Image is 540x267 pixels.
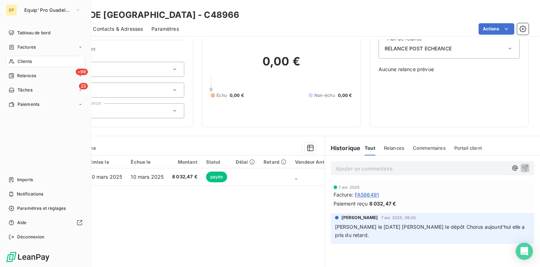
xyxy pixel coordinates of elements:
span: Paramètres [151,25,179,33]
span: 10 mars 2025 [131,174,164,180]
span: 8 032,47 € [369,200,396,207]
span: [PERSON_NAME] [341,214,378,221]
h3: VILLE DE [GEOGRAPHIC_DATA] - C48966 [63,9,239,21]
span: payée [206,172,227,182]
span: Relances [17,73,36,79]
span: 7 avr. 2025, 09:26 [381,216,416,220]
span: Factures [17,44,36,50]
span: Imports [17,177,33,183]
span: _ [295,174,297,180]
span: Facture : [334,191,353,198]
span: Portail client [454,145,482,151]
span: Notifications [17,191,43,197]
span: 10 mars 2025 [90,174,122,180]
span: [PERSON_NAME] le [DATE] [PERSON_NAME] le dépôt Chorus aujourd'hui elle a pris du retard. [335,224,526,238]
span: Déconnexion [17,234,45,240]
span: 23 [79,83,88,89]
span: Paramètres et réglages [17,205,66,212]
span: Commentaires [413,145,446,151]
span: Tout [365,145,375,151]
span: 7 avr. 2025 [339,185,360,189]
span: +99 [76,69,88,75]
span: 0,00 € [338,92,352,99]
div: EP [6,4,17,16]
div: Vendeur Antériorité [295,159,341,165]
div: Retard [264,159,286,165]
span: Échu [216,92,227,99]
div: Délai [236,159,255,165]
span: Equip' Pro Guadeloupe [24,7,72,13]
span: Clients [17,58,32,65]
span: RELANCE POST ECHEANCE [385,45,452,52]
span: Paiements [17,101,39,108]
span: Paiement reçu [334,200,368,207]
span: 8 032,47 € [172,173,197,181]
h6: Historique [325,144,361,152]
a: Aide [6,217,85,228]
span: Non-échu [314,92,335,99]
span: Relances [384,145,404,151]
span: 0 [210,86,212,92]
div: Montant [172,159,197,165]
span: Tâches [17,87,32,93]
img: Logo LeanPay [6,251,50,263]
div: Statut [206,159,227,165]
span: Contacts & Adresses [93,25,143,33]
span: Propriétés Client [57,46,184,56]
span: Aide [17,219,27,226]
h2: 0,00 € [211,54,352,76]
span: 0,00 € [230,92,244,99]
span: Aucune relance prévue [379,66,520,73]
div: Émise le [90,159,122,165]
span: Tableau de bord [17,30,50,36]
button: Actions [479,23,514,35]
span: FA586491 [355,191,379,198]
div: Échue le [131,159,164,165]
div: Open Intercom Messenger [516,243,533,260]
